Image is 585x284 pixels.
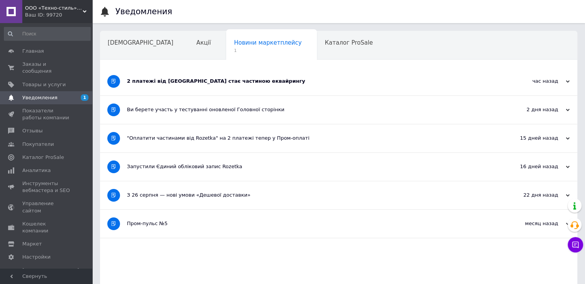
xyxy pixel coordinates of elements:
button: Чат с покупателем [568,237,583,252]
span: Главная [22,48,44,55]
div: час назад [493,78,570,85]
span: Покупатели [22,141,54,148]
span: Кошелек компании [22,221,71,234]
div: Ви берете участь у тестуванні оновленої Головної сторінки [127,106,493,113]
span: Заказы и сообщения [22,61,71,75]
span: 1 [234,48,302,53]
div: "Оплатити частинами від Rozetka" на 2 платежі тепер у Пром-оплаті [127,135,493,142]
div: Пром-пульс №5 [127,220,493,227]
span: Каталог ProSale [22,154,64,161]
span: Уведомления [22,94,57,101]
div: Ваш ID: 99720 [25,12,92,18]
div: месяц назад [493,220,570,227]
div: 15 дней назад [493,135,570,142]
h1: Уведомления [115,7,172,16]
span: Управление сайтом [22,200,71,214]
span: Маркет [22,241,42,247]
div: 16 дней назад [493,163,570,170]
input: Поиск [4,27,91,41]
span: Отзывы [22,127,43,134]
span: Акції [197,39,211,46]
div: Запустили Єдиний обліковий запис Rozetka [127,163,493,170]
div: 2 платежі від [GEOGRAPHIC_DATA] стає частиною еквайрингу [127,78,493,85]
span: Каталог ProSale [325,39,373,46]
span: Настройки [22,254,50,261]
div: З 26 серпня — нові умови «Дешевої доставки» [127,192,493,199]
span: Показатели работы компании [22,107,71,121]
div: 22 дня назад [493,192,570,199]
span: Инструменты вебмастера и SEO [22,180,71,194]
span: Новини маркетплейсу [234,39,302,46]
span: [DEMOGRAPHIC_DATA] [108,39,173,46]
span: Аналитика [22,167,51,174]
span: 1 [81,94,88,101]
div: 2 дня назад [493,106,570,113]
span: ООО «Техно-стиль» - ПОДБОР, ПРОДАЖА И РЕМОНТ НАСОСНОГО ОБОРУДОВАНИЯ [25,5,83,12]
span: Товары и услуги [22,81,66,88]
